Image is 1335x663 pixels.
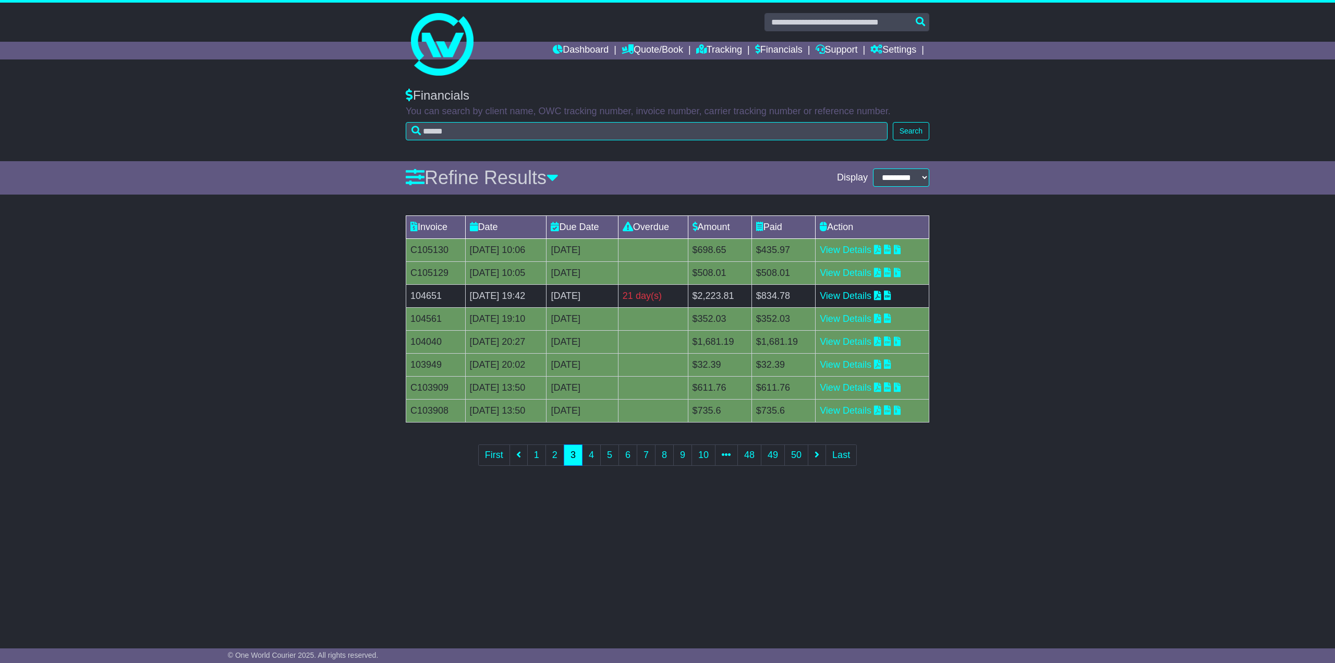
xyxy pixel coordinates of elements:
div: 21 day(s) [623,289,684,303]
td: $1,681.19 [688,330,751,353]
td: $352.03 [688,307,751,330]
a: View Details [820,359,871,370]
td: [DATE] [547,307,618,330]
a: 50 [784,444,808,466]
a: 9 [673,444,692,466]
span: © One World Courier 2025. All rights reserved. [228,651,379,659]
td: Paid [751,215,815,238]
a: Quote/Book [622,42,683,59]
div: Financials [406,88,929,103]
a: 5 [600,444,619,466]
a: View Details [820,405,871,416]
td: Amount [688,215,751,238]
td: [DATE] [547,376,618,399]
td: [DATE] [547,330,618,353]
td: 104040 [406,330,466,353]
td: 103949 [406,353,466,376]
td: [DATE] [547,353,618,376]
a: 8 [655,444,674,466]
a: Last [826,444,857,466]
td: $32.39 [688,353,751,376]
a: 2 [545,444,564,466]
td: C103909 [406,376,466,399]
td: [DATE] 20:27 [465,330,547,353]
td: $508.01 [751,261,815,284]
td: [DATE] [547,261,618,284]
a: Dashboard [553,42,609,59]
td: $2,223.81 [688,284,751,307]
td: [DATE] 10:05 [465,261,547,284]
td: [DATE] [547,399,618,422]
td: $508.01 [688,261,751,284]
a: 3 [564,444,582,466]
td: Due Date [547,215,618,238]
a: 49 [761,444,785,466]
td: $1,681.19 [751,330,815,353]
a: 48 [737,444,761,466]
td: [DATE] [547,284,618,307]
td: $352.03 [751,307,815,330]
td: C105129 [406,261,466,284]
a: 4 [582,444,601,466]
td: $698.65 [688,238,751,261]
td: $834.78 [751,284,815,307]
p: You can search by client name, OWC tracking number, invoice number, carrier tracking number or re... [406,106,929,117]
td: $32.39 [751,353,815,376]
td: [DATE] [547,238,618,261]
td: Action [816,215,929,238]
a: View Details [820,336,871,347]
a: Support [816,42,858,59]
a: View Details [820,245,871,255]
a: Refine Results [406,167,559,188]
a: 7 [637,444,656,466]
td: $435.97 [751,238,815,261]
td: Overdue [618,215,688,238]
span: Display [837,172,868,184]
td: Date [465,215,547,238]
td: [DATE] 19:42 [465,284,547,307]
td: $735.6 [751,399,815,422]
td: [DATE] 13:50 [465,376,547,399]
td: $611.76 [688,376,751,399]
a: First [478,444,510,466]
td: $735.6 [688,399,751,422]
td: [DATE] 13:50 [465,399,547,422]
td: C103908 [406,399,466,422]
a: View Details [820,382,871,393]
td: 104651 [406,284,466,307]
button: Search [893,122,929,140]
td: C105130 [406,238,466,261]
td: [DATE] 20:02 [465,353,547,376]
a: 10 [691,444,715,466]
td: $611.76 [751,376,815,399]
td: [DATE] 19:10 [465,307,547,330]
a: 6 [618,444,637,466]
a: View Details [820,268,871,278]
a: Tracking [696,42,742,59]
a: View Details [820,314,871,324]
td: Invoice [406,215,466,238]
td: [DATE] 10:06 [465,238,547,261]
a: Settings [870,42,916,59]
a: View Details [820,291,871,301]
a: Financials [755,42,803,59]
td: 104561 [406,307,466,330]
a: 1 [527,444,546,466]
